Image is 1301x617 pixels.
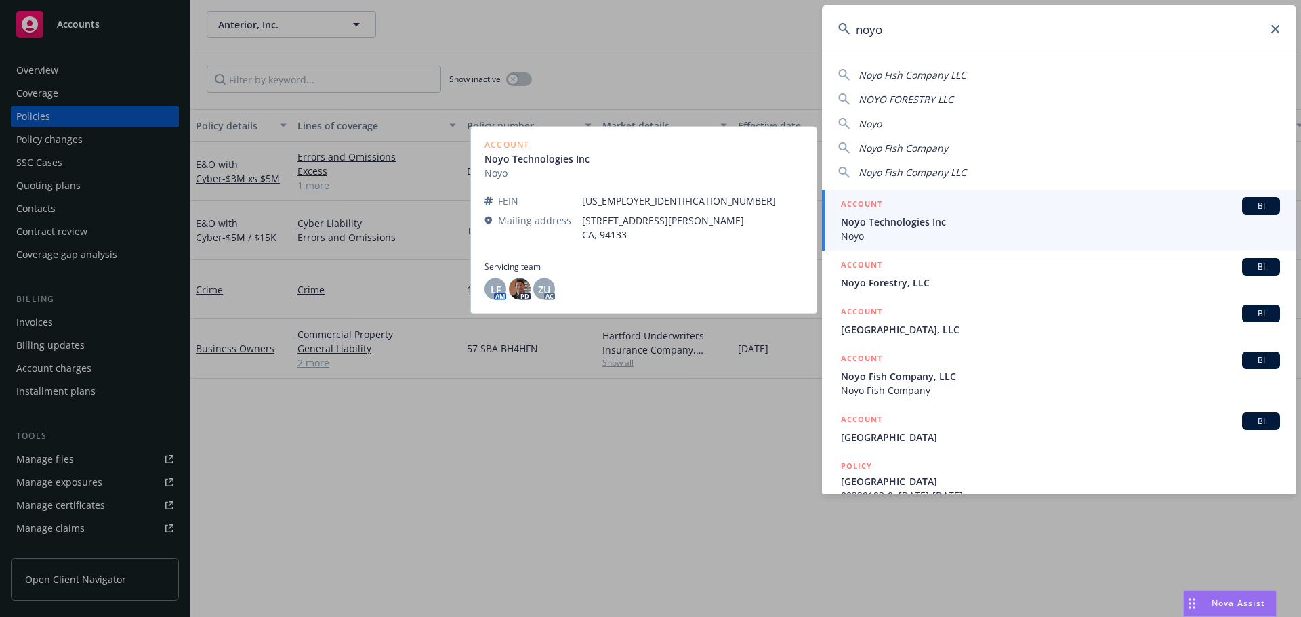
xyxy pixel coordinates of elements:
h5: ACCOUNT [841,197,882,213]
a: ACCOUNTBINoyo Technologies IncNoyo [822,190,1296,251]
span: Noyo [841,229,1280,243]
h5: ACCOUNT [841,412,882,429]
span: Noyo Fish Company [859,142,948,154]
button: Nova Assist [1183,590,1277,617]
span: Noyo Technologies Inc [841,215,1280,229]
span: Noyo [859,117,882,130]
span: Noyo Forestry, LLC [841,276,1280,290]
a: ACCOUNTBINoyo Forestry, LLC [822,251,1296,297]
span: Noyo Fish Company LLC [859,166,966,179]
a: ACCOUNTBI[GEOGRAPHIC_DATA] [822,405,1296,452]
input: Search... [822,5,1296,54]
span: NOYO FORESTRY LLC [859,93,953,106]
a: POLICY[GEOGRAPHIC_DATA]00339193-0, [DATE]-[DATE] [822,452,1296,510]
span: [GEOGRAPHIC_DATA] [841,474,1280,488]
span: [GEOGRAPHIC_DATA], LLC [841,322,1280,337]
h5: ACCOUNT [841,258,882,274]
h5: ACCOUNT [841,305,882,321]
span: 00339193-0, [DATE]-[DATE] [841,488,1280,503]
span: BI [1247,307,1275,320]
span: Noyo Fish Company [841,383,1280,398]
span: [GEOGRAPHIC_DATA] [841,430,1280,444]
span: Nova Assist [1212,597,1265,609]
span: BI [1247,354,1275,366]
span: BI [1247,261,1275,273]
h5: POLICY [841,459,872,473]
a: ACCOUNTBI[GEOGRAPHIC_DATA], LLC [822,297,1296,344]
span: Noyo Fish Company LLC [859,68,966,81]
span: BI [1247,415,1275,427]
a: ACCOUNTBINoyo Fish Company, LLCNoyo Fish Company [822,344,1296,405]
span: Noyo Fish Company, LLC [841,369,1280,383]
span: BI [1247,200,1275,212]
h5: ACCOUNT [841,352,882,368]
div: Drag to move [1184,591,1201,616]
